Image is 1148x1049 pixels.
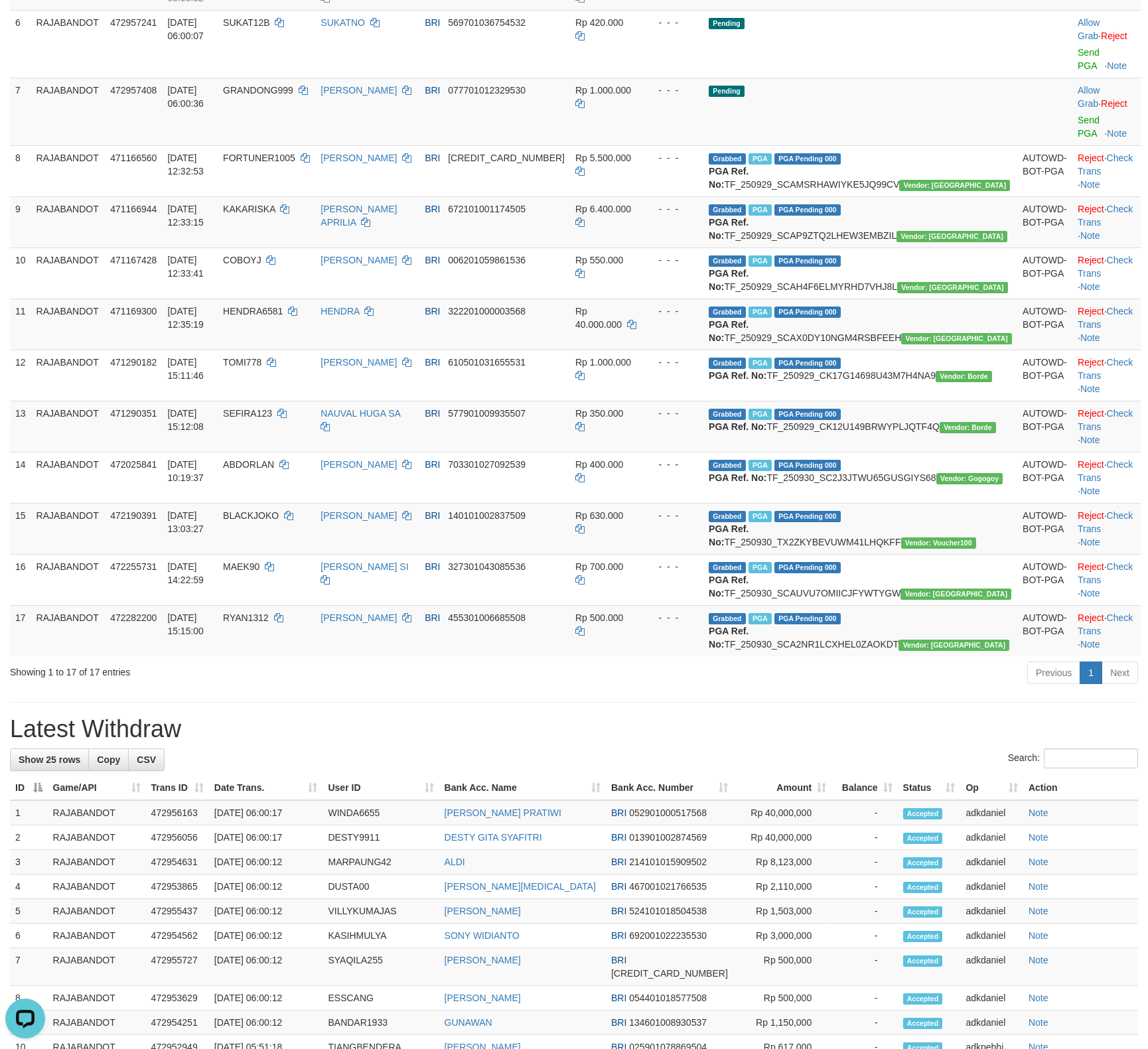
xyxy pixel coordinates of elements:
span: Vendor URL: https://checkout1.1velocity.biz [936,371,992,382]
a: Note [1080,230,1100,241]
a: [PERSON_NAME] [321,510,397,521]
td: · · [1072,247,1141,299]
a: Reject [1078,306,1104,316]
a: Note [1029,881,1048,892]
span: [DATE] 15:12:08 [167,408,204,432]
span: 471166560 [110,153,157,163]
span: HENDRA6581 [223,306,283,316]
span: ABDORLAN [223,459,274,470]
span: Marked by adkdiomedi [749,307,772,318]
span: 472025841 [110,459,157,470]
span: Grabbed [709,204,746,216]
div: - - - [648,253,698,267]
a: Note [1080,384,1100,394]
span: 471290182 [110,357,157,368]
td: · · [1072,350,1141,401]
td: TF_250930_SCAUVU7OMIICJFYWTYGW [703,554,1017,605]
span: Grabbed [709,460,746,471]
span: BRI [425,357,440,368]
td: 11 [10,299,31,350]
a: [PERSON_NAME][MEDICAL_DATA] [445,881,596,892]
span: CSV [137,754,156,765]
span: [DATE] 12:35:19 [167,306,204,330]
a: Note [1080,281,1100,292]
a: Reject [1078,612,1104,623]
th: Op: activate to sort column ascending [960,776,1023,800]
td: 6 [10,10,31,78]
a: Note [1080,588,1100,598]
span: 472255731 [110,561,157,572]
a: Note [1080,332,1100,343]
td: TF_250930_TX2ZKYBEVUWM41LHQKFF [703,503,1017,554]
a: Note [1107,128,1127,139]
td: TF_250929_CK12U149BRWYPLJQTF4Q [703,401,1017,452]
span: Copy 455301006685508 to clipboard [448,612,526,623]
span: PGA Pending [774,358,841,369]
td: TF_250929_SCAMSRHAWIYKE5JQ99CV [703,145,1017,196]
span: [DATE] 12:32:53 [167,153,204,176]
td: RAJABANDOT [48,800,146,825]
a: Note [1029,955,1048,965]
span: Rp 420.000 [575,17,623,28]
span: BRI [611,807,626,818]
b: PGA Ref. No: [709,319,749,343]
div: - - - [648,84,698,97]
span: BRI [425,408,440,419]
a: NAUVAL HUGA SA [321,408,400,419]
td: 9 [10,196,31,247]
span: Rp 1.000.000 [575,85,631,96]
span: PGA Pending [774,307,841,318]
td: AUTOWD-BOT-PGA [1017,299,1072,350]
span: SUKAT12B [223,17,270,28]
td: · · [1072,452,1141,503]
td: RAJABANDOT [31,605,106,656]
div: - - - [648,151,698,165]
div: Showing 1 to 17 of 17 entries [10,660,468,679]
span: Copy 610501031655531 to clipboard [448,357,526,368]
span: Rp 6.400.000 [575,204,631,214]
a: Check Trans [1078,357,1133,381]
span: Marked by adkaldo [749,358,772,369]
span: 471290351 [110,408,157,419]
a: Note [1080,435,1100,445]
a: Check Trans [1078,153,1133,176]
td: Rp 40,000,000 [733,800,831,825]
span: BRI [425,561,440,572]
td: · · [1072,605,1141,656]
a: Note [1029,832,1048,843]
span: KAKARISKA [223,204,275,214]
span: BRI [425,459,440,470]
span: 471167428 [110,255,157,265]
b: PGA Ref. No: [709,524,749,547]
a: [PERSON_NAME] [321,612,397,623]
span: BRI [425,17,440,28]
a: [PERSON_NAME] PRATIWI [445,807,561,818]
td: RAJABANDOT [31,401,106,452]
span: RYAN1312 [223,612,269,623]
td: 1 [10,800,48,825]
td: AUTOWD-BOT-PGA [1017,247,1072,299]
span: Grabbed [709,613,746,624]
span: Vendor URL: https://secure10.1velocity.biz [897,231,1007,242]
span: Copy 672101001174505 to clipboard [448,204,526,214]
span: BRI [425,204,440,214]
span: Rp 40.000.000 [575,306,622,330]
span: Marked by adkaldo [749,153,772,165]
th: Action [1023,776,1138,800]
td: RAJABANDOT [31,350,106,401]
td: · · [1072,299,1141,350]
span: [DATE] 15:15:00 [167,612,204,636]
div: - - - [648,458,698,471]
a: [PERSON_NAME] [445,993,521,1003]
span: Copy 322201000003568 to clipboard [448,306,526,316]
span: Pending [709,18,745,29]
td: · · [1072,554,1141,605]
span: Rp 700.000 [575,561,623,572]
td: AUTOWD-BOT-PGA [1017,452,1072,503]
a: Check Trans [1078,612,1133,636]
a: Send PGA [1078,115,1100,139]
div: - - - [648,407,698,420]
td: WINDA6655 [323,800,439,825]
span: [DATE] 13:03:27 [167,510,204,534]
span: Copy 006201059861536 to clipboard [448,255,526,265]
